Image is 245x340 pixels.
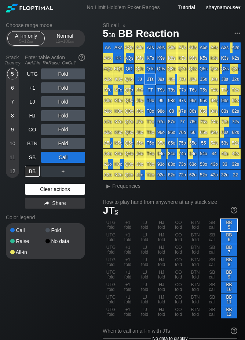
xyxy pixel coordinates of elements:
div: HJ fold [153,244,170,256]
div: BTN fold [187,269,204,281]
div: J8o [135,106,145,116]
div: T4s [209,85,219,95]
div: T8o [145,106,156,116]
div: KQo [113,64,124,74]
span: bb [70,39,74,44]
div: K3o [113,159,124,169]
div: 72s [230,117,241,127]
div: J5o [135,138,145,148]
div: Q7o [124,117,134,127]
div: SB call [204,269,220,281]
div: K5o [113,138,124,148]
div: Q6o [124,127,134,138]
div: 42o [209,170,219,180]
div: T2s [230,85,241,95]
div: JTs [145,74,156,85]
div: J4s [209,74,219,85]
div: QTs [145,64,156,74]
div: BB 9 [221,269,237,281]
div: 86s [188,106,198,116]
img: help.32db89a4.svg [230,327,238,335]
div: A6o [103,127,113,138]
div: 76s [188,117,198,127]
div: Fold [45,228,81,233]
div: CO fold [170,232,187,244]
div: 92s [230,96,241,106]
div: 12 [7,166,18,177]
div: T9o [145,96,156,106]
div: A2s [230,42,241,53]
div: 94s [209,96,219,106]
div: K9s [156,53,166,63]
div: QJs [135,64,145,74]
div: CO fold [170,306,187,318]
span: JT [103,205,118,216]
div: ▸ [103,182,113,190]
div: 52s [230,138,241,148]
div: When to call an all-in with JTs [103,328,237,334]
div: UTG fold [103,219,119,231]
div: J6s [188,74,198,85]
div: CO fold [170,269,187,281]
div: BTN fold [187,257,204,269]
div: A4s [209,42,219,53]
div: Q6s [188,64,198,74]
div: T7s [177,85,187,95]
div: K8o [113,106,124,116]
div: BTN fold [187,219,204,231]
div: A9s [156,42,166,53]
div: Fold [41,82,85,93]
div: ATs [145,42,156,53]
h2: Choose range mode [6,22,85,28]
div: 74s [209,117,219,127]
div: K4s [209,53,219,63]
div: 83o [167,159,177,169]
div: Q4o [124,149,134,159]
div: 84o [167,149,177,159]
div: 83s [220,106,230,116]
div: 75s [198,117,209,127]
div: T8s [167,85,177,95]
div: +1 fold [120,219,136,231]
div: UTG [25,68,40,79]
span: BB Reaction [117,28,180,40]
div: AQo [103,64,113,74]
div: 93o [156,159,166,169]
div: CO fold [170,294,187,306]
div: Q7s [177,64,187,74]
div: 98s [167,96,177,106]
div: A=All-in R=Raise C=Call [25,60,85,66]
div: 75o [177,138,187,148]
div: LJ fold [136,269,153,281]
div: BTN fold [187,244,204,256]
div: A8o [103,106,113,116]
div: K5s [198,53,209,63]
div: ATo [103,85,113,95]
div: K6s [188,53,198,63]
div: AJs [135,42,145,53]
div: T3s [220,85,230,95]
div: BB 10 [221,281,237,294]
div: BTN fold [187,306,204,318]
div: AA [103,42,113,53]
div: KK [113,53,124,63]
div: KJo [113,74,124,85]
div: AKs [113,42,124,53]
div: 85o [167,138,177,148]
div: 55 [198,138,209,148]
div: T3o [145,159,156,169]
div: QTo [124,85,134,95]
div: 82o [167,170,177,180]
div: 62s [230,127,241,138]
div: HJ fold [153,306,170,318]
div: 8 [7,110,18,121]
div: LJ fold [136,244,153,256]
div: Q3o [124,159,134,169]
div: 63o [188,159,198,169]
div: A8s [167,42,177,53]
div: All-in only [9,31,43,45]
div: T6o [145,127,156,138]
div: 92o [156,170,166,180]
a: Tutorial [178,4,195,10]
div: TT [145,85,156,95]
